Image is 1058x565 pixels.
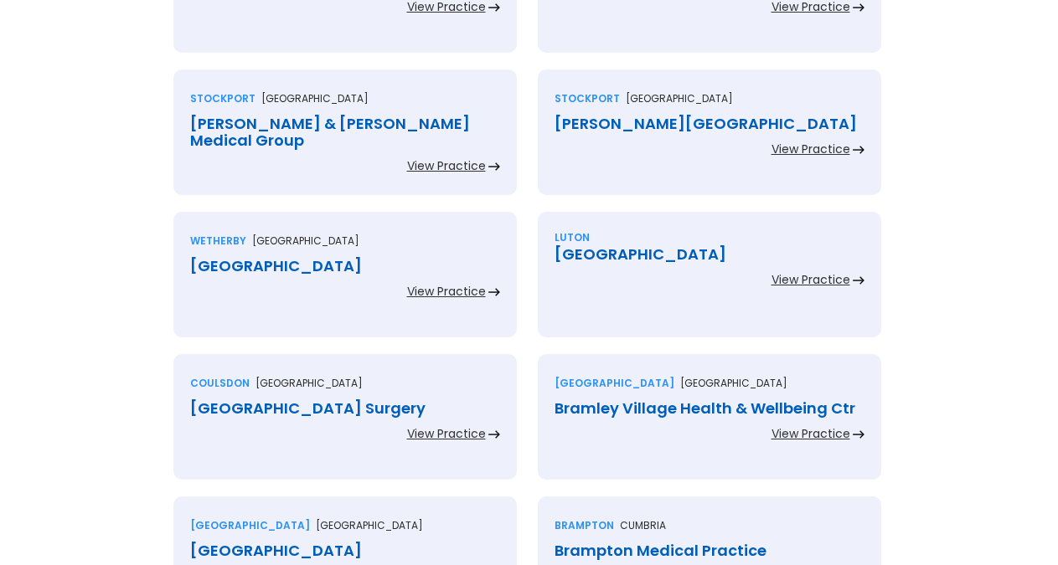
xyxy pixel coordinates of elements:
[680,375,787,392] p: [GEOGRAPHIC_DATA]
[555,542,864,559] div: Brampton Medical Practice
[555,400,864,417] div: Bramley Village Health & Wellbeing Ctr
[772,425,850,442] div: View Practice
[190,400,500,417] div: [GEOGRAPHIC_DATA] Surgery
[407,157,486,174] div: View Practice
[626,90,733,107] p: [GEOGRAPHIC_DATA]
[555,90,620,107] div: Stockport
[538,69,881,212] a: Stockport[GEOGRAPHIC_DATA][PERSON_NAME][GEOGRAPHIC_DATA]View Practice
[190,542,500,559] div: [GEOGRAPHIC_DATA]
[407,425,486,442] div: View Practice
[190,258,500,275] div: [GEOGRAPHIC_DATA]
[173,69,517,212] a: Stockport[GEOGRAPHIC_DATA][PERSON_NAME] & [PERSON_NAME] Medical GroupView Practice
[555,246,864,263] div: [GEOGRAPHIC_DATA]
[190,90,255,107] div: Stockport
[407,283,486,300] div: View Practice
[316,517,423,534] p: [GEOGRAPHIC_DATA]
[538,212,881,354] a: Luton[GEOGRAPHIC_DATA]View Practice
[261,90,369,107] p: [GEOGRAPHIC_DATA]
[252,233,359,249] p: [GEOGRAPHIC_DATA]
[190,517,310,534] div: [GEOGRAPHIC_DATA]
[190,233,246,249] div: Wetherby
[555,517,614,534] div: Brampton
[772,271,850,288] div: View Practice
[555,375,674,392] div: [GEOGRAPHIC_DATA]
[555,116,864,132] div: [PERSON_NAME][GEOGRAPHIC_DATA]
[255,375,363,392] p: [GEOGRAPHIC_DATA]
[173,212,517,354] a: Wetherby[GEOGRAPHIC_DATA][GEOGRAPHIC_DATA]View Practice
[620,517,666,534] p: Cumbria
[190,116,500,149] div: [PERSON_NAME] & [PERSON_NAME] Medical Group
[555,229,590,246] div: Luton
[538,354,881,496] a: [GEOGRAPHIC_DATA][GEOGRAPHIC_DATA]Bramley Village Health & Wellbeing CtrView Practice
[190,375,250,392] div: Coulsdon
[173,354,517,496] a: Coulsdon[GEOGRAPHIC_DATA][GEOGRAPHIC_DATA] SurgeryView Practice
[772,141,850,157] div: View Practice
